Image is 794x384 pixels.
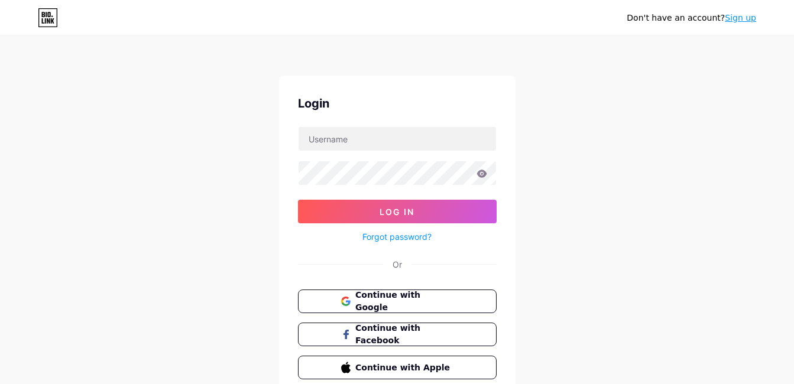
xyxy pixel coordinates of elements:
[298,95,497,112] div: Login
[627,12,756,24] div: Don't have an account?
[362,230,432,243] a: Forgot password?
[380,207,414,217] span: Log In
[355,322,453,347] span: Continue with Facebook
[298,323,497,346] button: Continue with Facebook
[298,200,497,223] button: Log In
[393,258,402,271] div: Or
[298,356,497,379] button: Continue with Apple
[355,289,453,314] span: Continue with Google
[725,13,756,22] a: Sign up
[355,362,453,374] span: Continue with Apple
[299,127,496,151] input: Username
[298,289,497,313] button: Continue with Google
